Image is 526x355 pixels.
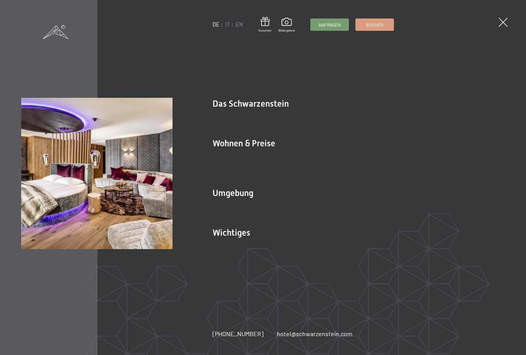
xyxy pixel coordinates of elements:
[236,21,243,28] a: EN
[366,22,384,28] span: Buchen
[213,21,219,28] a: DE
[258,28,271,33] span: Gutschein
[213,330,263,338] a: [PHONE_NUMBER]
[318,22,341,28] span: Anfragen
[277,330,352,338] a: hotel@schwarzenstein.com
[278,28,295,33] span: Bildergalerie
[356,19,394,30] a: Buchen
[213,330,263,337] span: [PHONE_NUMBER]
[278,18,295,32] a: Bildergalerie
[225,21,230,28] a: IT
[311,19,348,30] a: Anfragen
[258,17,271,33] a: Gutschein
